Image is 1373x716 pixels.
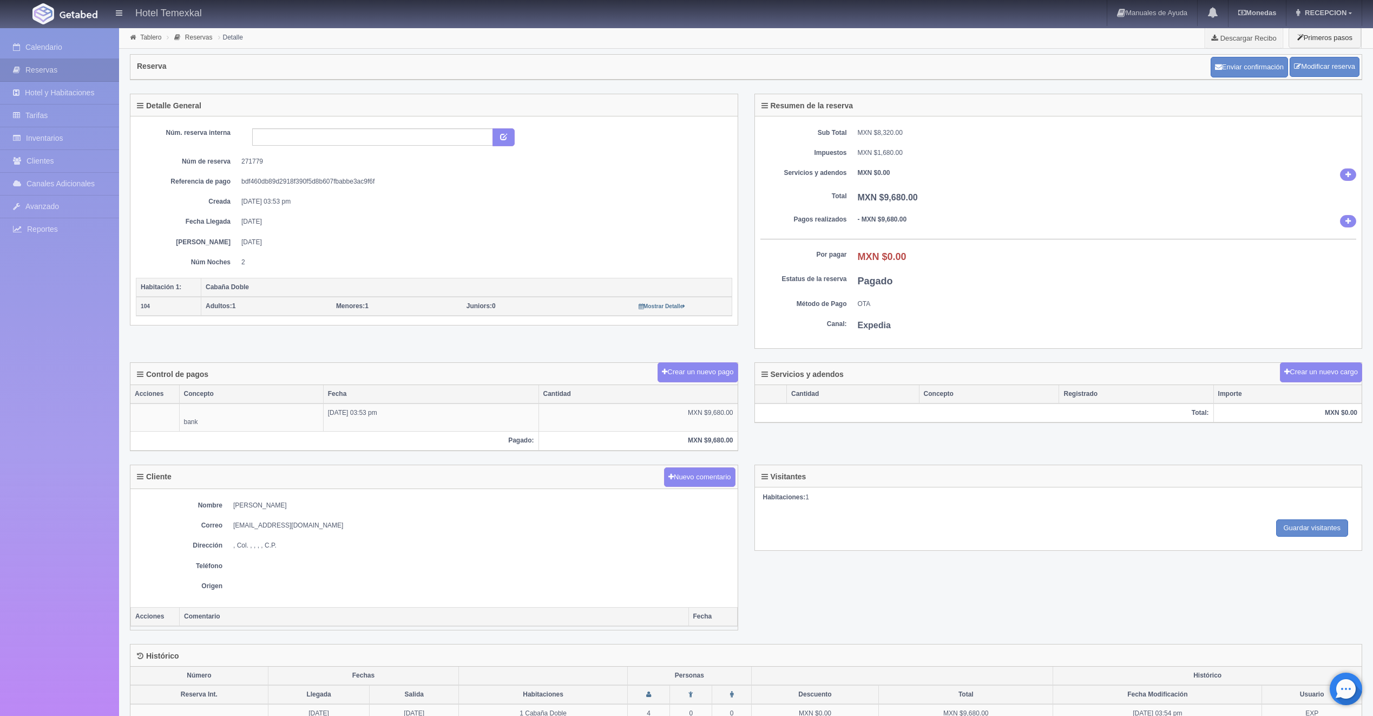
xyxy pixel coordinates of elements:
dt: Referencia de pago [144,177,231,186]
small: Mostrar Detalle [639,303,686,309]
th: Histórico [1053,667,1362,685]
th: Registrado [1059,385,1213,403]
div: 1 [763,493,1354,502]
th: Salida [370,685,459,704]
small: 104 [141,303,150,309]
a: Reservas [185,34,213,41]
th: Acciones [131,607,180,626]
dt: Pagos realizados [760,215,847,224]
button: Nuevo comentario [664,467,735,487]
a: Tablero [140,34,161,41]
a: Descargar Recibo [1205,27,1283,49]
input: Guardar visitantes [1276,519,1349,537]
b: MXN $0.00 [858,251,906,262]
dt: Por pagar [760,250,847,259]
li: Detalle [215,32,246,42]
dt: Núm. reserva interna [144,128,231,138]
th: Llegada [268,685,370,704]
th: Cabaña Doble [201,278,732,297]
h4: Detalle General [137,102,201,110]
dt: Origen [136,582,222,591]
b: Monedas [1238,9,1276,17]
img: Getabed [32,3,54,24]
span: RECEPCION [1302,9,1346,17]
h4: Hotel Temexkal [135,5,202,19]
dd: [EMAIL_ADDRESS][DOMAIN_NAME] [233,521,732,530]
dt: Creada [144,197,231,206]
dd: [DATE] [241,217,724,226]
dt: Nombre [136,501,222,510]
td: bank [179,403,323,432]
h4: Visitantes [761,473,806,481]
a: Mostrar Detalle [639,302,686,310]
dd: [DATE] 03:53 pm [241,197,724,206]
h4: Cliente [137,473,172,481]
th: Acciones [130,385,179,403]
dt: Sub Total [760,128,847,138]
dt: Teléfono [136,562,222,571]
th: Pagado: [130,432,538,450]
th: Fecha [323,385,538,403]
dd: OTA [858,300,1357,309]
h4: Servicios y adendos [761,370,844,379]
h4: Control de pagos [137,370,208,379]
dd: [PERSON_NAME] [233,501,732,510]
dt: Método de Pago [760,300,847,309]
strong: Habitaciones: [763,493,806,501]
dd: bdf460db89d2918f390f5d8b607fbabbe3ac9f6f [241,177,724,186]
b: MXN $9,680.00 [858,193,918,202]
dt: [PERSON_NAME] [144,238,231,247]
th: Cantidad [538,385,738,403]
span: 1 [336,302,369,310]
th: Total: [755,403,1214,422]
button: Primeros pasos [1289,27,1361,48]
button: Enviar confirmación [1211,57,1288,77]
th: Número [130,667,268,685]
dd: 271779 [241,157,724,166]
th: Descuento [751,685,879,704]
b: Expedia [858,321,891,330]
dd: MXN $8,320.00 [858,128,1357,138]
b: MXN $0.00 [858,169,890,177]
th: MXN $9,680.00 [538,432,738,450]
dt: Núm Noches [144,258,231,267]
th: Cantidad [787,385,919,403]
td: [DATE] 03:53 pm [323,403,538,432]
span: 1 [206,302,235,310]
h4: Reserva [137,62,167,70]
th: Fechas [268,667,458,685]
dt: Fecha Llegada [144,217,231,226]
th: Importe [1213,385,1362,403]
dt: Correo [136,521,222,530]
td: MXN $9,680.00 [538,403,738,432]
th: Fecha Modificación [1053,685,1262,704]
th: Comentario [180,607,689,626]
b: Habitación 1: [141,283,181,291]
span: 0 [467,302,496,310]
dd: 2 [241,258,724,267]
th: MXN $0.00 [1213,403,1362,422]
strong: Juniors: [467,302,492,310]
img: Getabed [60,10,97,18]
dt: Canal: [760,320,847,329]
th: Total [879,685,1053,704]
dt: Total [760,192,847,201]
dd: MXN $1,680.00 [858,148,1357,158]
a: Modificar reserva [1290,57,1359,77]
button: Crear un nuevo cargo [1280,362,1362,382]
dt: Núm de reserva [144,157,231,166]
th: Fecha [688,607,737,626]
b: - MXN $9,680.00 [858,216,907,223]
th: Usuario [1262,685,1362,704]
strong: Adultos: [206,302,232,310]
h4: Resumen de la reserva [761,102,853,110]
th: Habitaciones [459,685,628,704]
dd: , Col. , , , , C.P. [233,541,732,550]
b: Pagado [858,276,893,287]
th: Personas [628,667,752,685]
dt: Impuestos [760,148,847,158]
dt: Dirección [136,541,222,550]
th: Concepto [919,385,1059,403]
button: Crear un nuevo pago [658,362,738,382]
dt: Estatus de la reserva [760,275,847,284]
